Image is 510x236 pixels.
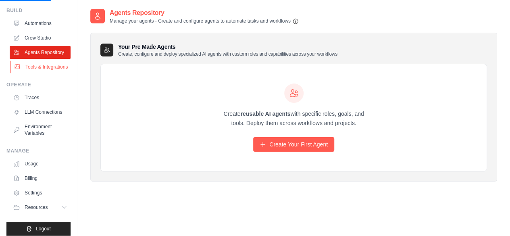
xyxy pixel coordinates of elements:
[10,61,71,73] a: Tools & Integrations
[36,226,51,232] span: Logout
[6,222,71,236] button: Logout
[240,111,290,117] strong: reusable AI agents
[25,204,48,211] span: Resources
[118,51,337,57] p: Create, configure and deploy specialized AI agents with custom roles and capabilities across your...
[10,120,71,140] a: Environment Variables
[118,43,337,57] h3: Your Pre Made Agents
[6,148,71,154] div: Manage
[10,186,71,199] a: Settings
[110,18,299,25] p: Manage your agents - Create and configure agents to automate tasks and workflows
[6,7,71,14] div: Build
[6,81,71,88] div: Operate
[10,17,71,30] a: Automations
[10,201,71,214] button: Resources
[10,172,71,185] a: Billing
[10,91,71,104] a: Traces
[10,46,71,59] a: Agents Repository
[110,8,299,18] h2: Agents Repository
[216,109,371,128] p: Create with specific roles, goals, and tools. Deploy them across workflows and projects.
[10,31,71,44] a: Crew Studio
[10,157,71,170] a: Usage
[253,137,334,152] a: Create Your First Agent
[10,106,71,119] a: LLM Connections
